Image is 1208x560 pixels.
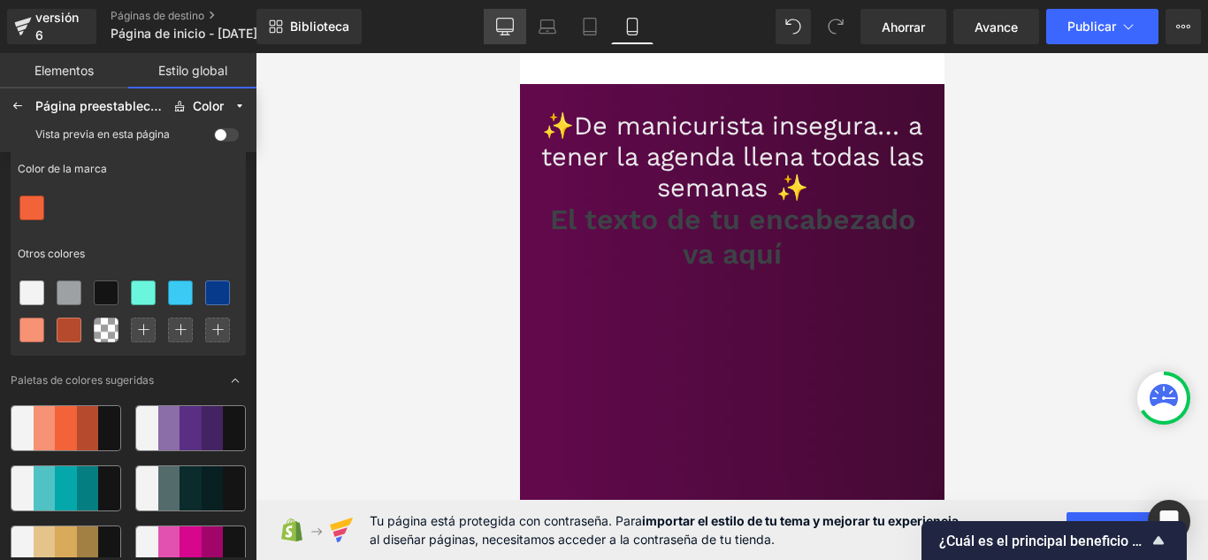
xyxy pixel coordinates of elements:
[776,9,811,44] button: Deshacer
[30,150,395,217] font: El texto de tu encabezado va aquí
[569,9,611,44] a: Tableta
[11,373,154,387] font: Paletas de colores sugeridas
[256,9,362,44] a: Nueva Biblioteca
[35,10,79,42] font: versión 6
[158,63,227,78] font: Estilo global
[642,513,959,528] font: importar el estilo de tu tema y mejorar tu experiencia
[1046,9,1158,44] button: Publicar
[484,9,526,44] a: De oficina
[35,98,180,113] font: Página preestablecida 0
[166,92,253,120] button: Color
[21,58,404,150] font: ✨De manicurista insegura… a tener la agenda llena todas las semanas ✨
[975,19,1018,35] font: Avance
[34,63,94,78] font: Elementos
[7,9,96,44] a: versión 6
[611,9,654,44] a: Móvil
[1067,19,1116,34] font: Publicar
[882,19,925,35] font: Ahorrar
[111,26,313,41] font: Página de inicio - [DATE] 18:09:28
[818,9,853,44] button: Rehacer
[370,532,775,547] font: al diseñar páginas, necesitamos acceder a la contraseña de tu tienda.
[526,9,569,44] a: Computadora portátil
[18,247,85,260] font: Otros colores
[939,530,1169,551] button: Mostrar encuesta: ¿Cuál es el principal beneficio de este constructor de páginas para usted?
[18,162,107,175] font: Color de la marca
[111,9,314,23] a: Páginas de destino
[953,9,1039,44] a: Avance
[1067,512,1187,548] button: Permitir acceso
[193,98,224,113] font: Color
[290,19,349,34] font: Biblioteca
[35,127,170,141] font: Vista previa en esta página
[111,9,204,22] font: Páginas de destino
[1166,9,1201,44] button: Más
[1148,500,1190,542] div: Abrir Intercom Messenger
[370,513,642,528] font: Tu página está protegida con contraseña. Para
